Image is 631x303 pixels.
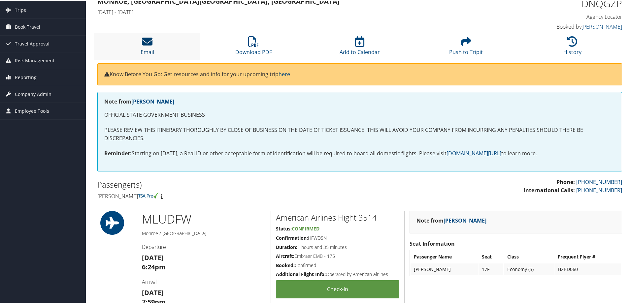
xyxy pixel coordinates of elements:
strong: Additional Flight Info: [276,270,326,277]
th: Class [504,250,554,262]
span: Risk Management [15,52,54,68]
td: [PERSON_NAME] [411,263,478,275]
a: [PERSON_NAME] [581,22,622,30]
span: Book Travel [15,18,40,35]
a: [PHONE_NUMBER] [576,186,622,193]
strong: Note from [104,97,174,105]
a: [PHONE_NUMBER] [576,178,622,185]
a: [DOMAIN_NAME][URL] [447,149,501,156]
strong: Phone: [556,178,575,185]
span: Trips [15,1,26,18]
h4: Agency Locator [498,13,622,20]
strong: Confirmation: [276,234,308,240]
strong: International Calls: [524,186,575,193]
strong: [DATE] [142,253,164,261]
a: Email [141,39,154,55]
span: Confirmed [292,225,319,231]
h5: Monroe / [GEOGRAPHIC_DATA] [142,229,266,236]
h5: HFWDSN [276,234,399,241]
strong: Status: [276,225,292,231]
h2: Passenger(s) [97,178,355,190]
p: Know Before You Go: Get resources and info for your upcoming trip [104,70,615,78]
span: Travel Approval [15,35,50,51]
img: tsa-precheck.png [138,192,159,198]
p: Starting on [DATE], a Real ID or other acceptable form of identification will be required to boar... [104,149,615,157]
a: [PERSON_NAME] [444,216,486,224]
h4: [PERSON_NAME] [97,192,355,199]
a: here [279,70,290,77]
p: PLEASE REVIEW THIS ITINERARY THOROUGHLY BY CLOSE OF BUSINESS ON THE DATE OF TICKET ISSUANCE. THIS... [104,125,615,142]
a: [PERSON_NAME] [131,97,174,105]
th: Seat [479,250,503,262]
a: Add to Calendar [340,39,380,55]
p: OFFICIAL STATE GOVERNMENT BUSINESS [104,110,615,119]
a: Check-in [276,280,399,298]
h4: Departure [142,243,266,250]
th: Passenger Name [411,250,478,262]
strong: 6:24pm [142,262,166,271]
strong: Aircraft: [276,252,294,258]
h4: [DATE] - [DATE] [97,8,488,15]
h5: 1 hours and 35 minutes [276,243,399,250]
strong: Note from [416,216,486,224]
strong: [DATE] [142,288,164,296]
h5: Embraer EMB - 175 [276,252,399,259]
a: History [563,39,581,55]
h2: American Airlines Flight 3514 [276,211,399,223]
strong: Duration: [276,243,297,250]
span: Employee Tools [15,102,49,119]
strong: Booked: [276,261,295,268]
strong: Reminder: [104,149,132,156]
a: Download PDF [235,39,272,55]
a: Push to Tripit [449,39,483,55]
span: Reporting [15,69,37,85]
td: 17F [479,263,503,275]
th: Frequent Flyer # [554,250,621,262]
td: H2BD060 [554,263,621,275]
h4: Arrival [142,278,266,285]
h1: MLU DFW [142,210,266,227]
h5: Operated by American Airlines [276,270,399,277]
h5: Confirmed [276,261,399,268]
h4: Booked by [498,22,622,30]
strong: Seat Information [410,239,455,247]
td: Economy (S) [504,263,554,275]
span: Company Admin [15,85,51,102]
